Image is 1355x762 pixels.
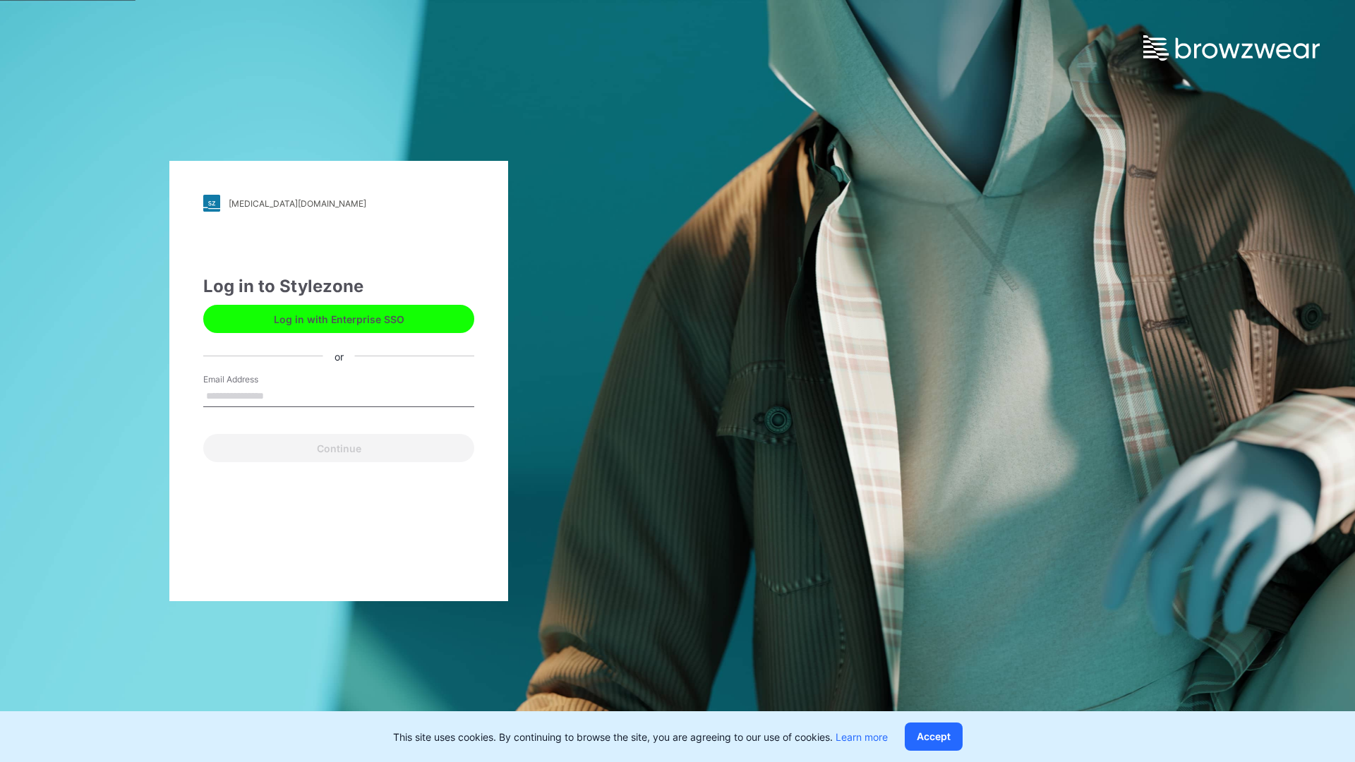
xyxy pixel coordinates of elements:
[203,305,474,333] button: Log in with Enterprise SSO
[393,730,888,744] p: This site uses cookies. By continuing to browse the site, you are agreeing to our use of cookies.
[203,195,474,212] a: [MEDICAL_DATA][DOMAIN_NAME]
[203,274,474,299] div: Log in to Stylezone
[1143,35,1320,61] img: browzwear-logo.e42bd6dac1945053ebaf764b6aa21510.svg
[836,731,888,743] a: Learn more
[203,373,302,386] label: Email Address
[203,195,220,212] img: stylezone-logo.562084cfcfab977791bfbf7441f1a819.svg
[323,349,355,363] div: or
[229,198,366,209] div: [MEDICAL_DATA][DOMAIN_NAME]
[905,722,963,751] button: Accept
